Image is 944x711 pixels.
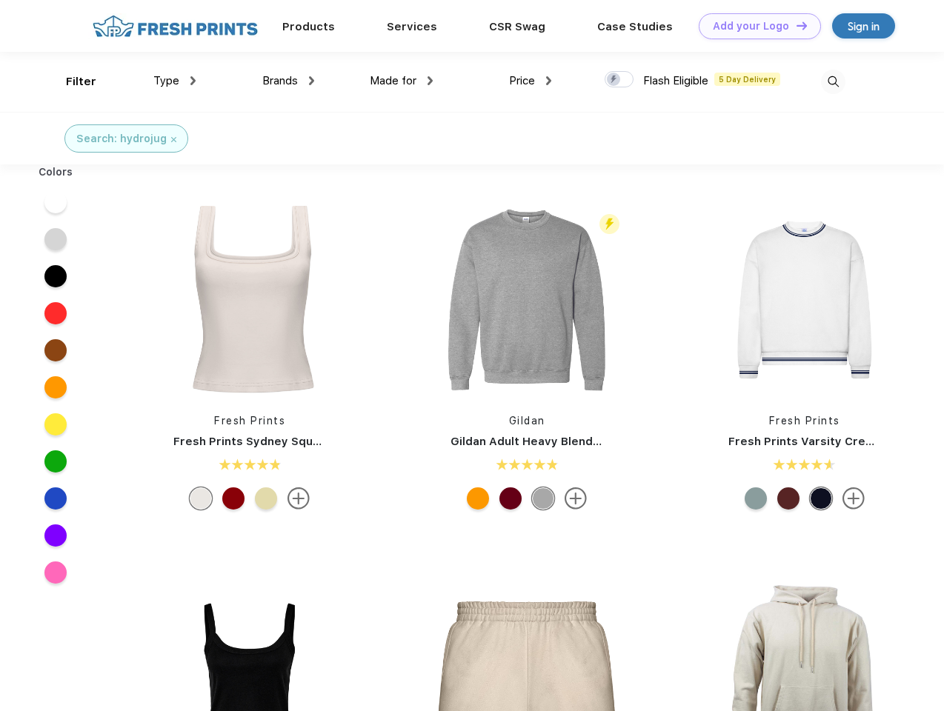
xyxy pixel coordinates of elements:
[714,73,780,86] span: 5 Day Delivery
[66,73,96,90] div: Filter
[821,70,845,94] img: desktop_search.svg
[190,487,212,510] div: Off White
[769,415,840,427] a: Fresh Prints
[428,201,625,398] img: func=resize&h=266
[842,487,865,510] img: more.svg
[222,487,245,510] div: Crimson White
[728,435,902,448] a: Fresh Prints Varsity Crewneck
[565,487,587,510] img: more.svg
[282,20,335,33] a: Products
[745,487,767,510] div: Slate Blue
[509,415,545,427] a: Gildan
[832,13,895,39] a: Sign in
[499,487,522,510] div: Cardinal Red
[428,76,433,85] img: dropdown.png
[173,435,418,448] a: Fresh Prints Sydney Square Neck Tank Top
[713,20,789,33] div: Add your Logo
[643,74,708,87] span: Flash Eligible
[262,74,298,87] span: Brands
[370,74,416,87] span: Made for
[451,435,768,448] a: Gildan Adult Heavy Blend Adult 8 Oz. 50/50 Fleece Crew
[153,74,179,87] span: Type
[706,201,903,398] img: func=resize&h=266
[777,487,800,510] div: Burgundy
[255,487,277,510] div: Butter Yellow
[309,76,314,85] img: dropdown.png
[810,487,832,510] div: White with Navy Stripes
[467,487,489,510] div: Gold
[599,214,619,234] img: flash_active_toggle.svg
[848,18,880,35] div: Sign in
[190,76,196,85] img: dropdown.png
[532,487,554,510] div: Sport Grey
[546,76,551,85] img: dropdown.png
[151,201,348,398] img: func=resize&h=266
[797,21,807,30] img: DT
[76,131,167,147] div: Search: hydrojug
[27,164,84,180] div: Colors
[171,137,176,142] img: filter_cancel.svg
[88,13,262,39] img: fo%20logo%202.webp
[509,74,535,87] span: Price
[287,487,310,510] img: more.svg
[214,415,285,427] a: Fresh Prints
